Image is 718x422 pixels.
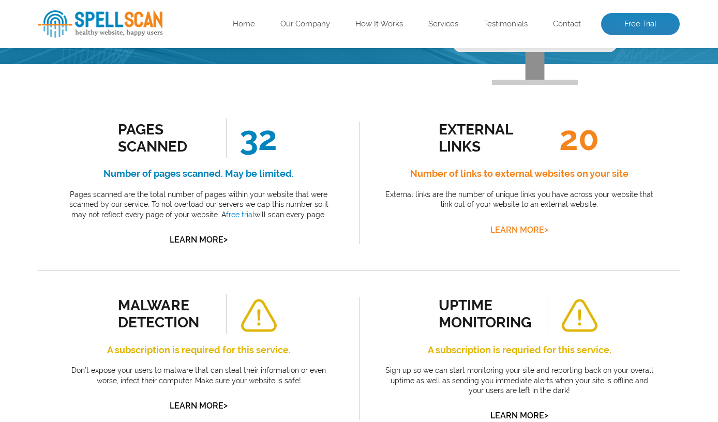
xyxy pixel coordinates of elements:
[382,165,656,182] h4: Number of links to external websites on your site
[127,81,214,89] a: /moteur_site_promo.html
[223,232,228,247] span: >
[27,216,118,239] td: balkany
[27,240,118,263] td: [PERSON_NAME]
[27,1,118,25] th: Error Word
[92,289,100,299] a: 3
[107,150,112,158] span: fr
[118,297,212,331] div: malware detection
[240,299,278,333] img: alert
[218,289,240,299] a: Next
[107,103,112,110] span: fr
[107,55,112,63] span: fr
[382,366,656,396] p: Sign up so we can start monitoring your site and reporting back on your overall uptime as well as...
[107,32,112,39] span: fr
[553,19,581,29] a: Contact
[27,169,118,191] td: aptdui
[153,289,162,299] a: 7
[27,145,118,168] td: appelations
[490,225,548,235] a: Learn More>
[280,19,330,29] a: Our Company
[107,198,112,205] span: fr
[127,128,131,137] a: /
[118,121,212,155] div: Pages Scanned
[107,289,116,299] a: 4
[122,289,131,299] a: 5
[184,289,193,299] a: 9
[601,13,680,36] a: Free Trial
[490,411,548,420] a: Learn More>
[439,297,532,331] div: uptime monitoring
[119,1,247,25] th: Website Page
[27,26,118,49] td: acces
[62,165,336,182] h4: Number of pages scanned. May be limited.
[107,79,112,86] span: fr
[27,192,118,215] td: assite
[127,200,220,208] a: /273-la-consultation_2.html
[138,289,147,299] a: 6
[199,289,212,299] a: 10
[62,342,336,358] h4: A subscription is required for this service.
[170,401,228,411] a: Learn More>
[107,127,112,134] span: fr
[226,210,255,219] a: free trial
[38,10,162,38] img: spellScan
[355,19,403,29] a: How It Works
[382,190,656,210] p: External links are the number of unique links you have across your website that link out of your ...
[546,118,599,158] span: 20
[439,121,532,155] div: external links
[107,174,112,182] span: fr
[560,299,599,333] img: alert
[27,73,118,96] td: afnic
[484,19,528,29] a: Testimonials
[27,121,118,144] td: apie
[77,289,85,299] a: 2
[61,288,70,299] a: 1
[127,33,203,41] a: /somm_gen_01_1.html
[127,176,166,184] a: /index.html
[62,366,336,386] p: Don’t expose your users to malware that can steal their information or even worse, infect their c...
[27,50,118,72] td: adpui (5)
[127,57,131,65] a: /
[127,152,220,160] a: /273-la-consultation_4.html
[127,104,222,113] a: /4074-le-droit-au-nom-des-collectivites.html
[27,97,118,120] td: aisni
[382,342,656,358] h4: A subscription is requried for this service.
[127,247,131,255] a: /
[170,235,228,245] a: Learn More>
[544,222,548,237] span: >
[233,19,255,29] a: Home
[168,289,177,299] a: 8
[226,118,277,158] span: 32
[223,398,228,413] span: >
[127,223,166,232] a: /index.html
[62,190,336,220] p: Pages scanned are the total number of pages within your website that were scanned by our service....
[107,222,112,229] span: fr
[428,19,458,29] a: Services
[107,246,112,253] span: fr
